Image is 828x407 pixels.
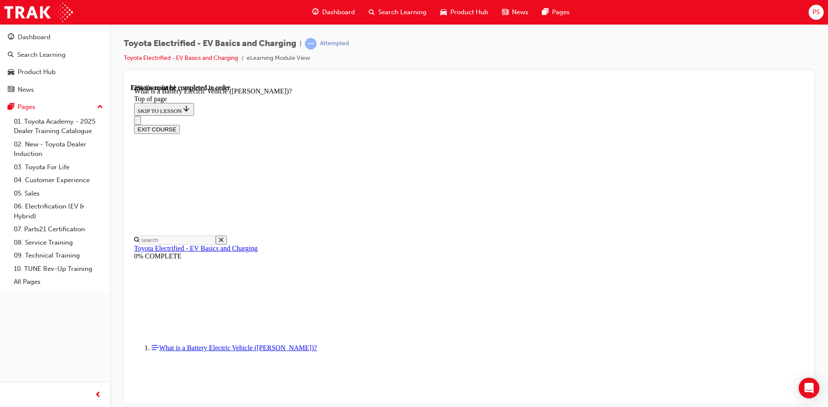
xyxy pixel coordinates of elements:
a: search-iconSearch Learning [362,3,433,21]
span: prev-icon [95,390,101,401]
a: news-iconNews [495,3,535,21]
a: 04. Customer Experience [10,174,107,187]
a: 10. TUNE Rev-Up Training [10,262,107,276]
span: | [300,39,301,49]
a: Toyota Electrified - EV Basics and Charging [3,161,127,168]
img: Trak [4,3,73,22]
a: 01. Toyota Academy - 2025 Dealer Training Catalogue [10,115,107,138]
span: search-icon [8,51,14,59]
a: car-iconProduct Hub [433,3,495,21]
a: Search Learning [3,47,107,63]
a: News [3,82,107,98]
input: Search [9,152,85,161]
span: up-icon [97,102,103,113]
a: Toyota Electrified - EV Basics and Charging [124,54,238,62]
a: Product Hub [3,64,107,80]
button: PS [809,5,824,20]
span: news-icon [8,86,14,94]
a: pages-iconPages [535,3,577,21]
span: guage-icon [8,34,14,41]
div: What is a Battery Electric Vehicle ([PERSON_NAME])? [3,3,673,11]
span: learningRecordVerb_ATTEMPT-icon [305,38,317,50]
a: 06. Electrification (EV & Hybrid) [10,200,107,223]
button: Pages [3,99,107,115]
a: All Pages [10,275,107,289]
span: Dashboard [322,7,355,17]
div: Top of page [3,11,673,19]
span: search-icon [369,7,375,18]
span: Pages [552,7,570,17]
span: car-icon [8,68,14,76]
button: EXIT COURSE [3,41,49,50]
a: Dashboard [3,29,107,45]
div: Open Intercom Messenger [799,378,819,398]
div: Product Hub [18,67,56,77]
span: news-icon [502,7,508,18]
a: guage-iconDashboard [305,3,362,21]
button: DashboardSearch LearningProduct HubNews [3,28,107,99]
a: 03. Toyota For Life [10,161,107,174]
div: 0% COMPLETE [3,168,673,176]
span: Toyota Electrified - EV Basics and Charging [124,39,296,49]
span: Product Hub [450,7,488,17]
a: 05. Sales [10,187,107,200]
div: Search Learning [17,50,66,60]
span: pages-icon [8,103,14,111]
span: PS [812,7,820,17]
button: SKIP TO LESSON [3,19,63,32]
div: Dashboard [18,32,50,42]
span: News [512,7,528,17]
span: Search Learning [378,7,427,17]
span: SKIP TO LESSON [7,24,60,30]
a: 07. Parts21 Certification [10,223,107,236]
span: guage-icon [312,7,319,18]
div: News [18,85,34,95]
span: pages-icon [542,7,549,18]
a: 08. Service Training [10,236,107,249]
div: Pages [18,102,35,112]
a: 02. New - Toyota Dealer Induction [10,138,107,161]
button: Close navigation menu [3,32,10,41]
span: car-icon [440,7,447,18]
div: Attempted [320,40,349,48]
li: eLearning Module View [247,53,310,63]
a: 09. Technical Training [10,249,107,262]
